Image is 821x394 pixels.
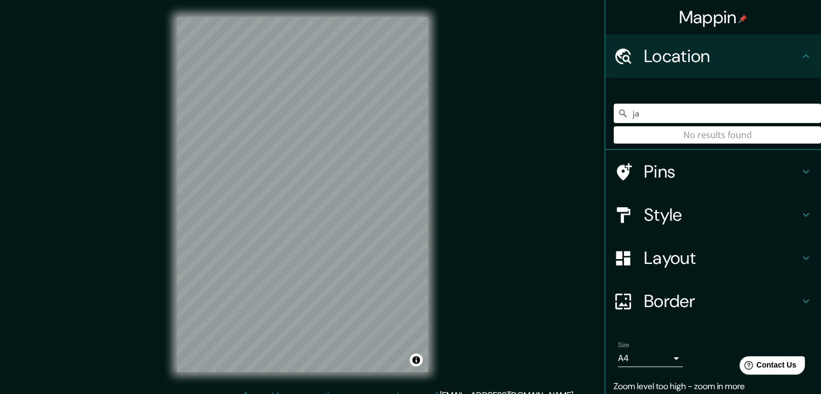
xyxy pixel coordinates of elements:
[605,236,821,280] div: Layout
[605,193,821,236] div: Style
[618,350,683,367] div: A4
[605,150,821,193] div: Pins
[618,341,629,350] label: Size
[644,204,799,226] h4: Style
[725,352,809,382] iframe: Help widget launcher
[644,161,799,182] h4: Pins
[614,104,821,123] input: Pick your city or area
[614,380,812,393] p: Zoom level too high - zoom in more
[644,45,799,67] h4: Location
[605,280,821,323] div: Border
[738,15,747,23] img: pin-icon.png
[679,6,748,28] h4: Mappin
[614,126,821,144] div: No results found
[410,354,423,366] button: Toggle attribution
[605,35,821,78] div: Location
[644,290,799,312] h4: Border
[177,17,428,372] canvas: Map
[644,247,799,269] h4: Layout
